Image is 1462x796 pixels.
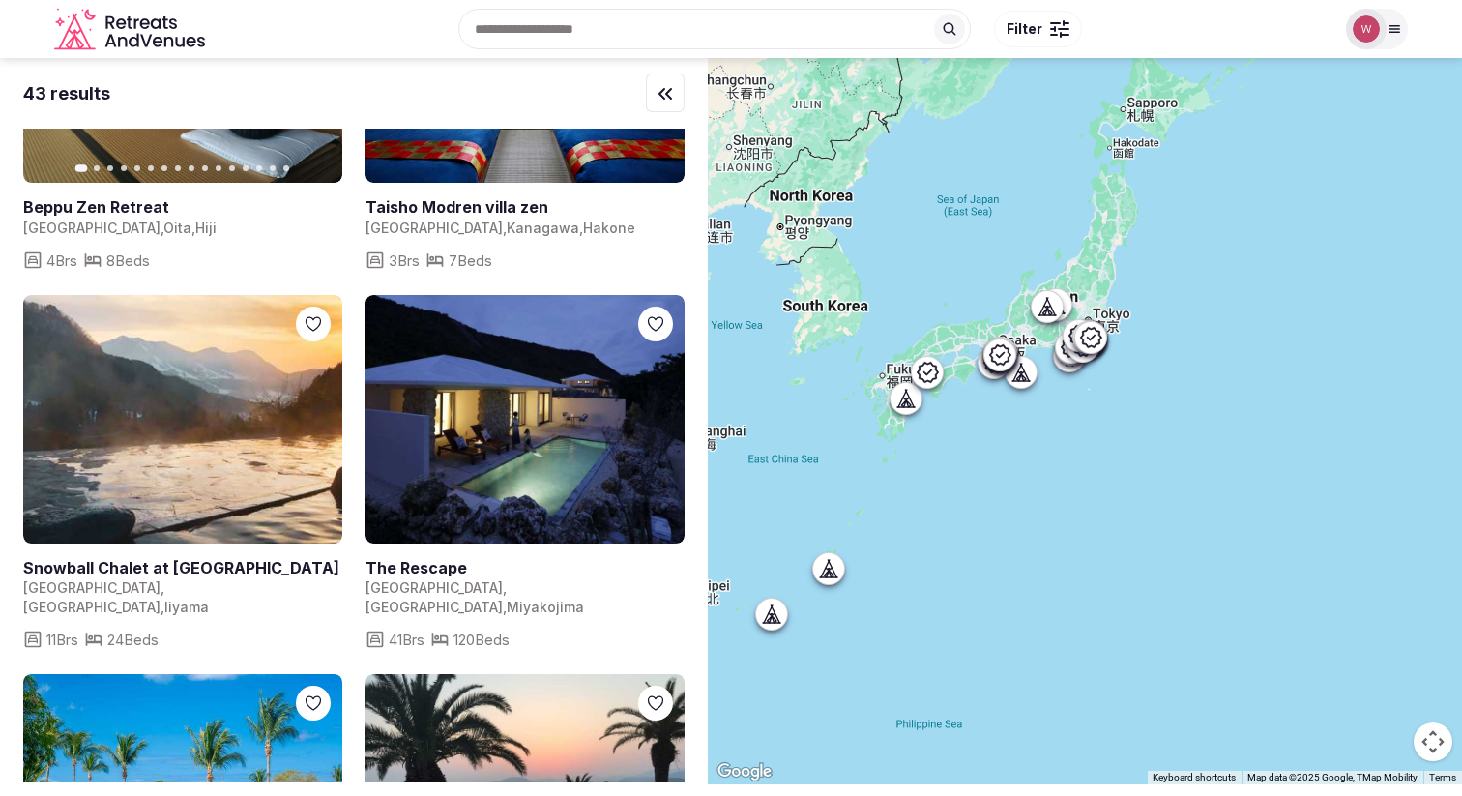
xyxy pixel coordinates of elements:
button: Go to slide 14 [256,165,262,171]
span: Filter [1007,19,1042,39]
a: View The Rescape [365,295,685,544]
span: , [503,599,507,615]
span: Oita [163,220,191,236]
span: , [161,579,164,596]
a: View venue [365,196,685,218]
button: Go to slide 1 [75,164,88,172]
button: Map camera controls [1414,722,1452,761]
h2: The Rescape [365,557,685,578]
span: , [161,599,164,615]
button: Go to slide 16 [283,165,289,171]
a: Visit the homepage [54,8,209,51]
a: Open this area in Google Maps (opens a new window) [713,759,776,784]
button: Go to slide 6 [148,165,154,171]
span: Hiji [195,220,217,236]
span: 3 Brs [389,251,420,271]
span: , [503,579,507,596]
span: Map data ©2025 Google, TMap Mobility [1247,772,1418,782]
img: William Chin [1353,15,1380,43]
a: View venue [23,196,342,218]
span: , [161,220,163,236]
span: Kanagawa [507,220,579,236]
div: 43 results [23,81,110,105]
a: View venue [23,557,342,578]
svg: Retreats and Venues company logo [54,8,209,51]
button: Go to slide 9 [189,165,194,171]
a: View Snowball Chalet at Madarao Mountain Japan [23,295,342,544]
span: [GEOGRAPHIC_DATA] [365,220,503,236]
span: 41 Brs [389,630,424,650]
h2: Snowball Chalet at [GEOGRAPHIC_DATA] [23,557,342,578]
a: View venue [365,557,685,578]
span: , [503,220,507,236]
img: Google [713,759,776,784]
button: Keyboard shortcuts [1153,771,1236,784]
button: Go to slide 7 [161,165,167,171]
span: 8 Beds [106,251,150,271]
button: Go to slide 10 [202,165,208,171]
span: [GEOGRAPHIC_DATA] [23,579,161,596]
span: , [191,220,195,236]
button: Go to slide 12 [229,165,235,171]
button: Go to slide 15 [270,165,276,171]
button: Filter [994,11,1082,47]
span: Miyakojima [507,599,584,615]
span: , [579,220,583,236]
button: Go to slide 4 [121,165,127,171]
span: [GEOGRAPHIC_DATA] [23,220,161,236]
button: Go to slide 5 [134,165,140,171]
span: [GEOGRAPHIC_DATA] [365,599,503,615]
span: 120 Beds [453,630,510,650]
span: 24 Beds [107,630,159,650]
span: 4 Brs [46,251,77,271]
button: Go to slide 8 [175,165,181,171]
span: 11 Brs [46,630,78,650]
h2: Beppu Zen Retreat [23,196,342,218]
button: Go to slide 13 [243,165,249,171]
a: Terms [1429,772,1456,782]
button: Go to slide 3 [107,165,113,171]
span: Hakone [583,220,635,236]
button: Go to slide 2 [94,165,100,171]
button: Go to slide 11 [216,165,221,171]
h2: Taisho Modren villa zen [365,196,685,218]
span: Iiyama [164,599,209,615]
span: [GEOGRAPHIC_DATA] [365,579,503,596]
span: 7 Beds [449,251,492,271]
span: [GEOGRAPHIC_DATA] [23,599,161,615]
